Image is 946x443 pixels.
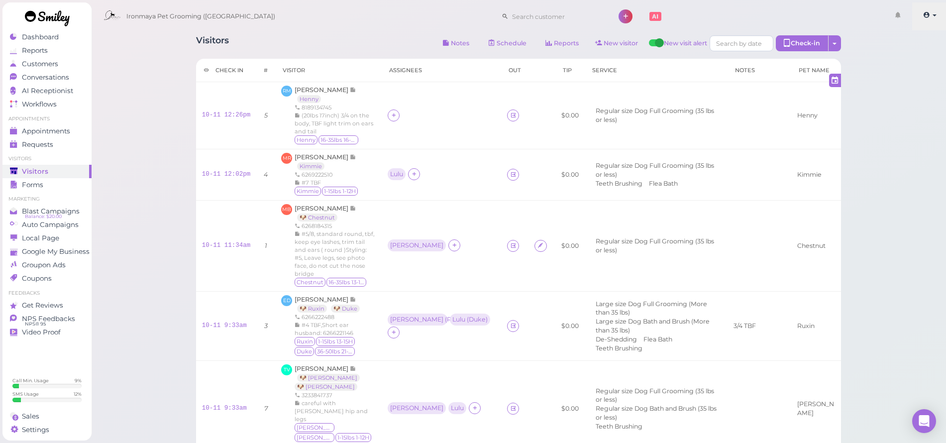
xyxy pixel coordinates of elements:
a: Workflows [2,98,92,111]
div: Chestnut [797,241,835,250]
span: Balance: $20.00 [25,213,62,221]
div: Lulu [451,405,464,412]
span: MB [281,204,292,215]
div: Ruxin [797,322,835,331]
li: Regular size Dog Bath and Brush (35 lbs or less) [593,404,722,422]
span: Sales [22,412,39,421]
a: 🐶 [PERSON_NAME] [297,374,360,382]
a: Auto Campaigns [2,218,92,231]
a: 🐶 Ruxin [297,305,327,313]
div: 6268184315 [295,222,376,230]
a: Visitors [2,165,92,178]
span: 1-15lbs 1-12H [322,187,358,196]
a: Conversations [2,71,92,84]
a: New visitor [587,35,646,51]
span: RM [281,86,292,97]
span: Ironmaya Pet Grooming ([GEOGRAPHIC_DATA]) [126,2,275,30]
span: ED [281,295,292,306]
td: $0.00 [555,149,585,201]
span: Ruxin [295,337,315,346]
span: Henny [295,135,317,144]
div: Lulu [390,171,403,178]
span: NPS® 95 [25,320,46,328]
a: 🐶 Duke [331,305,360,313]
span: [PERSON_NAME] [295,296,350,303]
th: Assignees [382,59,501,82]
span: Workflows [22,100,57,109]
span: Groupon Ads [22,261,66,269]
th: Tip [555,59,585,82]
li: Flea Bath [646,179,680,188]
span: [PERSON_NAME] [295,153,350,161]
a: 10-11 9:33am [202,322,247,329]
span: TV [281,364,292,375]
th: Check in [196,59,257,82]
a: Video Proof [2,326,92,339]
li: De-Shedding [593,335,639,344]
a: [PERSON_NAME] Kimmie [295,153,356,170]
span: 1-15lbs 1-12H [335,433,371,442]
span: 16-35lbs 13-15H [326,278,366,287]
div: Henny [797,111,835,120]
td: $0.00 [555,292,585,361]
span: Video Proof [22,328,61,336]
span: [PERSON_NAME] [295,365,350,372]
input: Search by date [710,35,773,51]
span: 1-15lbs 13-15H [316,337,355,346]
span: 36-50lbs 21-25H [315,347,355,356]
li: Regular size Dog Full Grooming (35 lbs or less) [593,161,722,179]
span: Blast Campaigns [22,207,80,216]
i: 1 [265,242,267,249]
span: Local Page [22,234,59,242]
a: [PERSON_NAME] Henny [295,86,356,103]
a: 10-11 12:26pm [202,111,251,118]
td: $0.00 [555,200,585,291]
span: Dashboard [22,33,59,41]
div: 8189134745 [295,104,376,111]
span: #5/8, standard round, tbf, keep eye lashes, trim tail and ears ( round )Styling: #5, Leave legs, ... [295,230,374,277]
li: Flea Bath [641,335,675,344]
span: Requests [22,140,53,149]
span: Get Reviews [22,301,63,310]
th: Service [585,59,728,82]
span: AI Receptionist [22,87,73,95]
td: $0.00 [555,82,585,149]
a: Schedule [480,35,535,51]
span: Duke [295,347,314,356]
li: Regular size Dog Full Grooming (35 lbs or less) [593,237,722,255]
span: #4 TBF,Short ear husband: 6266221146 [295,322,353,336]
div: [PERSON_NAME] (Ruxin) Lulu (Duke) [388,314,493,327]
a: Requests [2,138,92,151]
a: Kimmie [297,162,324,170]
a: Blast Campaigns Balance: $20.00 [2,205,92,218]
span: Note [350,296,356,303]
input: Search customer [509,8,605,24]
li: Teeth Brushing [593,344,645,353]
div: Lulu ( Duke ) [452,316,488,323]
div: Lulu [388,168,408,181]
a: 🐶 Chestnut [297,214,337,221]
span: Note [350,365,356,372]
a: 10-11 9:33am [202,405,247,412]
div: [PERSON_NAME] [388,239,448,252]
a: Henny [297,95,321,103]
i: 7 [264,405,268,412]
span: Appointments [22,127,70,135]
h1: Visitors [196,35,229,54]
a: NPS Feedbacks NPS® 95 [2,312,92,326]
a: Google My Business [2,245,92,258]
span: (20lbs 17inch) 3/4 on the body, TBF light trim on ears and tail [295,112,373,135]
th: Visitor [275,59,382,82]
a: Appointments [2,124,92,138]
a: Coupons [2,272,92,285]
div: [PERSON_NAME] Lulu [388,402,469,415]
span: #7 TBF [302,179,321,186]
span: [PERSON_NAME] [295,86,350,94]
span: 16-35lbs 16-20lbs [318,135,358,144]
div: Check-in [776,35,829,51]
div: Pet Name [799,66,834,74]
span: Note [350,205,356,212]
li: Regular size Dog Full Grooming (35 lbs or less) [593,107,722,124]
div: Call Min. Usage [12,377,49,384]
i: 5 [264,111,268,119]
